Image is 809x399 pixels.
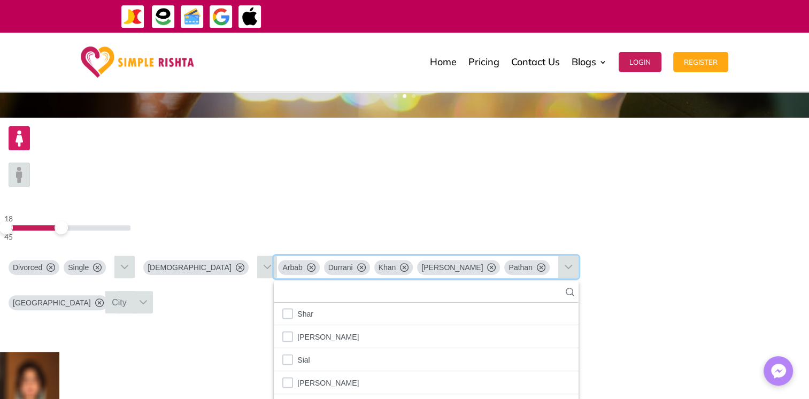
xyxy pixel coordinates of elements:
[297,329,359,343] span: [PERSON_NAME]
[13,262,42,273] span: Divorced
[274,348,578,371] li: Sial
[274,325,578,348] li: Sheikh
[619,52,661,72] button: Login
[421,262,483,273] span: [PERSON_NAME]
[673,35,728,89] a: Register
[403,94,406,98] a: 2
[328,262,353,273] span: Durrani
[105,291,133,313] div: City
[297,306,313,320] span: Shar
[508,262,532,273] span: Pathan
[468,35,499,89] a: Pricing
[4,212,130,225] div: 18
[673,52,728,72] button: Register
[394,94,397,98] a: 1
[412,94,415,98] a: 3
[511,35,560,89] a: Contact Us
[430,35,457,89] a: Home
[121,5,145,29] img: JazzCash-icon
[297,375,359,389] span: [PERSON_NAME]
[282,262,302,273] span: Arbab
[4,231,130,243] div: 45
[297,352,310,366] span: Sial
[209,5,233,29] img: GooglePay-icon
[274,302,578,325] li: Shar
[180,5,204,29] img: Credit Cards
[238,5,262,29] img: ApplePay-icon
[619,35,661,89] a: Login
[572,35,607,89] a: Blogs
[379,262,396,273] span: Khan
[274,371,578,394] li: Siddique
[68,262,89,273] span: Single
[13,297,91,308] span: [GEOGRAPHIC_DATA]
[151,5,175,29] img: EasyPaisa-icon
[768,360,789,382] img: Messenger
[148,262,232,273] span: [DEMOGRAPHIC_DATA]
